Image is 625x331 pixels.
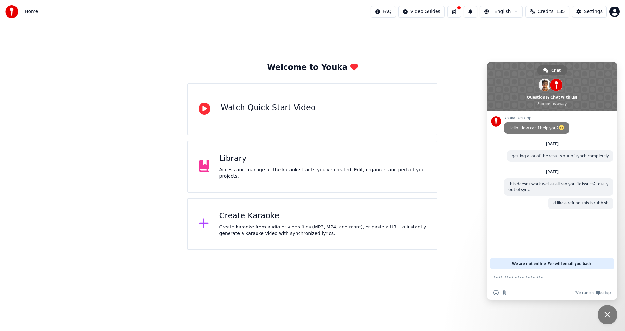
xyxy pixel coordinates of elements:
[508,181,608,192] span: this doesnt work well at all can you fix issues? totally out of sync
[5,5,18,18] img: youka
[493,275,596,281] textarea: Compose your message...
[598,305,617,324] div: Close chat
[267,62,358,73] div: Welcome to Youka
[584,8,603,15] div: Settings
[493,290,499,295] span: Insert an emoji
[219,211,427,221] div: Create Karaoke
[537,8,553,15] span: Credits
[502,290,507,295] span: Send a file
[601,290,611,295] span: Crisp
[575,290,594,295] span: We run on
[525,6,569,18] button: Credits135
[546,170,559,174] div: [DATE]
[219,167,427,180] div: Access and manage all the karaoke tracks you’ve created. Edit, organize, and perfect your projects.
[219,224,427,237] div: Create karaoke from audio or video files (MP3, MP4, and more), or paste a URL to instantly genera...
[221,103,315,113] div: Watch Quick Start Video
[371,6,396,18] button: FAQ
[25,8,38,15] span: Home
[398,6,445,18] button: Video Guides
[556,8,565,15] span: 135
[572,6,607,18] button: Settings
[546,142,559,146] div: [DATE]
[510,290,516,295] span: Audio message
[512,153,609,159] span: getting a lot of the results out of synch completely
[504,116,569,120] span: Youka Desktop
[508,125,565,131] span: Hello! How can I help you?
[25,8,38,15] nav: breadcrumb
[512,258,592,269] span: We are not online. We will email you back.
[551,65,561,75] span: Chat
[219,154,427,164] div: Library
[552,200,609,206] span: id like a refund this is rubbish
[575,290,611,295] a: We run onCrisp
[537,65,567,75] div: Chat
